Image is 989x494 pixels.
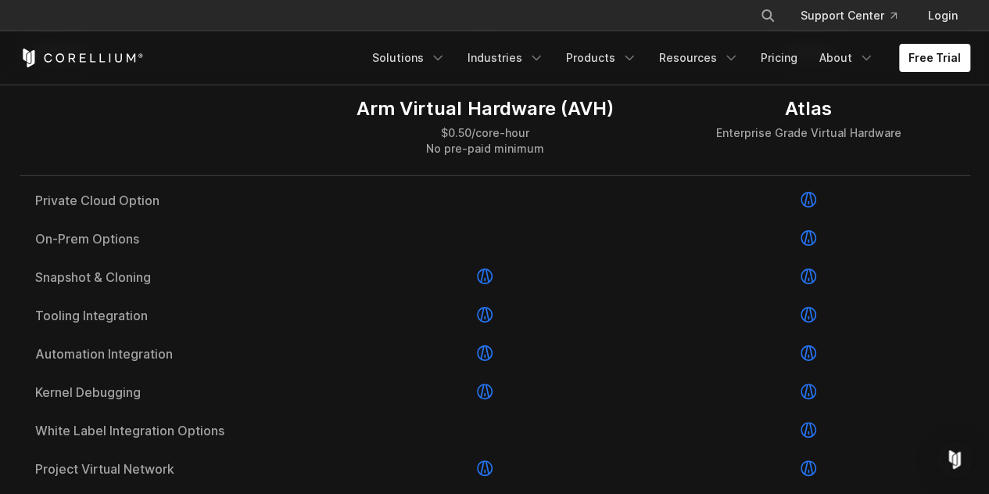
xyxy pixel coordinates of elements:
[916,2,970,30] a: Login
[715,125,901,141] div: Enterprise Grade Virtual Hardware
[741,2,970,30] div: Navigation Menu
[810,44,883,72] a: About
[788,2,909,30] a: Support Center
[35,271,308,283] span: Snapshot & Cloning
[35,348,308,360] span: Automation Integration
[35,233,308,245] span: On-Prem Options
[363,44,970,72] div: Navigation Menu
[899,44,970,72] a: Free Trial
[35,309,308,322] span: Tooling Integration
[715,97,901,121] div: Atlas
[751,44,807,72] a: Pricing
[936,441,973,478] div: Open Intercom Messenger
[363,44,455,72] a: Solutions
[754,2,782,30] button: Search
[35,386,308,398] span: Kernel Debugging
[357,125,613,157] div: $0.50/core-hour No pre-paid minimum
[650,44,748,72] a: Resources
[557,44,647,72] a: Products
[458,44,554,72] a: Industries
[35,194,308,207] a: Private Cloud Option
[20,49,144,67] a: Corellium Home
[357,97,613,121] div: Arm Virtual Hardware (AVH)
[35,424,308,437] span: White Label Integration Options
[35,463,308,475] span: Project Virtual Network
